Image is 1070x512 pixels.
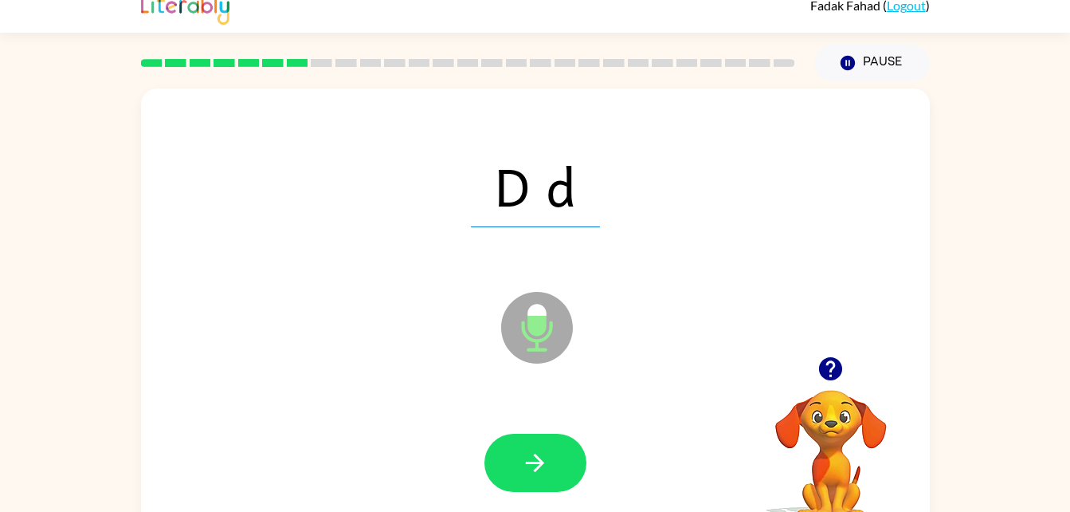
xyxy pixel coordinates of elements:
span: D d [471,144,600,227]
button: Pause [814,45,930,81]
